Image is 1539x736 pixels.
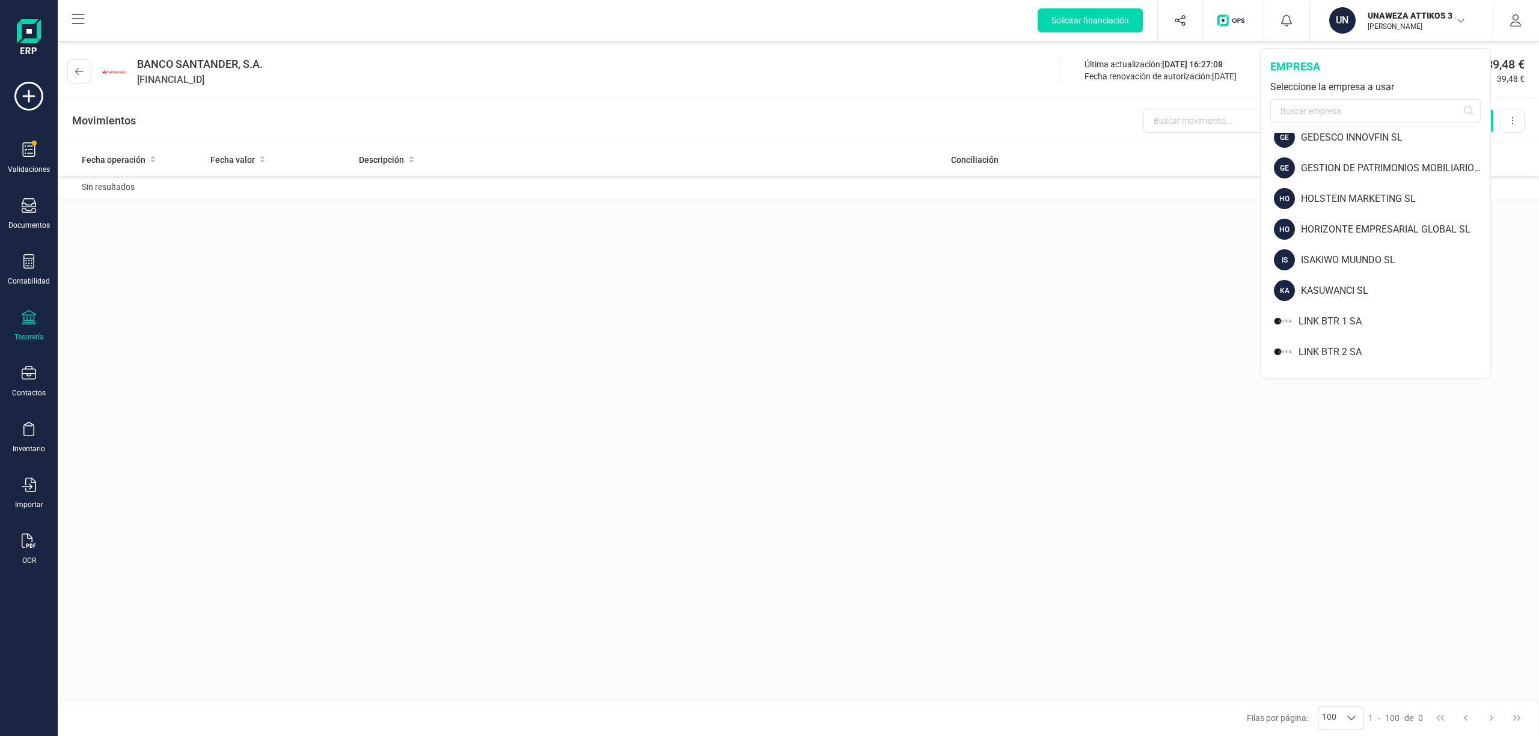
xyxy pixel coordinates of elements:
div: Fecha renovación de autorización: [1085,70,1237,82]
div: LINK BTR 1 SA [1299,314,1490,329]
span: Fecha operación [82,154,145,166]
div: Contabilidad [8,276,50,286]
div: Validaciones [8,165,50,174]
span: [DATE] [1212,71,1237,81]
div: Seleccione la empresa a usar [1270,80,1481,94]
div: UN [1329,7,1356,34]
button: Solicitar financiación [1038,8,1143,32]
p: UNAWEZA ATTIKOS 3 SL [1368,10,1464,22]
div: Contactos [12,388,46,398]
div: HORIZONTE EMPRESARIAL GLOBAL SL [1301,222,1490,237]
div: GE [1274,127,1295,148]
div: Tesorería [14,332,44,342]
button: Last Page [1505,707,1528,729]
img: Logo Finanedi [17,19,41,58]
span: 100 [1318,707,1340,729]
div: LINK BTR 2 SA [1299,345,1490,359]
img: LI [1274,372,1293,393]
span: Fecha valor [210,154,255,166]
span: Conciliación [951,154,999,166]
span: BANCO SANTANDER, S.A. [137,56,263,73]
div: ISAKIWO MUUNDO SL [1301,253,1490,267]
button: Next Page [1480,707,1503,729]
span: 39,48 € [1486,56,1525,73]
div: HOLSTEIN MARKETING SL [1301,192,1490,206]
button: Previous Page [1454,707,1477,729]
span: [FINANCIAL_ID] [137,73,263,87]
img: LI [1274,311,1293,332]
div: empresa [1270,58,1481,75]
p: Movimientos [72,112,136,129]
td: Sin resultados [58,176,1539,198]
button: Logo de OPS [1210,1,1256,40]
div: Filas por página: [1247,707,1363,729]
input: Buscar movimiento... [1143,109,1317,133]
img: LI [1274,341,1293,362]
span: 39,48 € [1497,73,1525,85]
span: [DATE] 16:27:08 [1162,59,1223,69]
button: First Page [1429,707,1452,729]
p: [PERSON_NAME] [1368,22,1464,31]
div: - [1368,712,1423,724]
div: Inventario [13,444,45,454]
div: Documentos [8,220,50,230]
span: Descripción [359,154,404,166]
button: UNUNAWEZA ATTIKOS 3 SL[PERSON_NAME] [1324,1,1478,40]
div: Importar [15,500,43,509]
span: Solicitar financiación [1051,14,1129,26]
div: KA [1274,280,1295,301]
div: Última actualización: [1085,58,1237,70]
img: Logo de OPS [1217,14,1249,26]
input: Buscar empresa [1270,99,1481,123]
span: 0 [1418,712,1423,724]
div: HO [1274,188,1295,209]
div: GE [1274,157,1295,178]
span: 1 [1368,712,1373,724]
div: KASUWANCI SL [1301,284,1490,298]
span: 100 [1385,712,1400,724]
div: OCR [22,556,36,565]
div: GEDESCO INNOVFIN SL [1301,130,1490,145]
div: IS [1274,249,1295,270]
span: de [1404,712,1413,724]
div: GESTION DE PATRIMONIOS MOBILIARIOS SOCIEDAD DE VALORES SA [1301,161,1490,175]
div: HO [1274,219,1295,240]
